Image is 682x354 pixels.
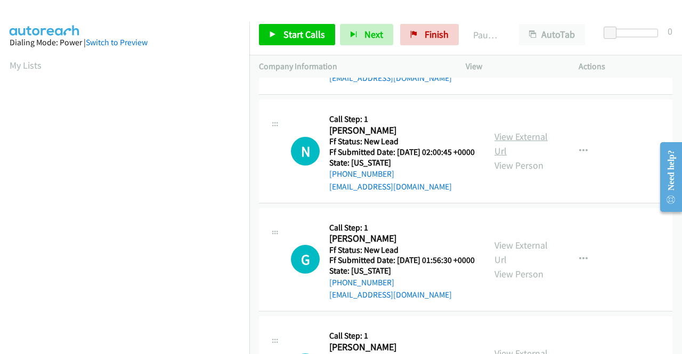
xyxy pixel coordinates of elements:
[283,28,325,40] span: Start Calls
[329,169,394,179] a: [PHONE_NUMBER]
[668,24,672,38] div: 0
[364,28,383,40] span: Next
[329,147,475,158] h5: Ff Submitted Date: [DATE] 02:00:45 +0000
[329,73,452,83] a: [EMAIL_ADDRESS][DOMAIN_NAME]
[291,245,320,274] h1: G
[652,135,682,219] iframe: Resource Center
[400,24,459,45] a: Finish
[466,60,559,73] p: View
[329,158,475,168] h5: State: [US_STATE]
[291,137,320,166] h1: N
[329,255,475,266] h5: Ff Submitted Date: [DATE] 01:56:30 +0000
[609,29,658,37] div: Delay between calls (in seconds)
[329,136,475,147] h5: Ff Status: New Lead
[329,233,472,245] h2: [PERSON_NAME]
[329,245,475,256] h5: Ff Status: New Lead
[494,268,543,280] a: View Person
[579,60,672,73] p: Actions
[291,137,320,166] div: The call is yet to be attempted
[10,36,240,49] div: Dialing Mode: Power |
[329,341,472,353] h2: [PERSON_NAME]
[494,130,548,157] a: View External Url
[86,37,148,47] a: Switch to Preview
[329,290,452,300] a: [EMAIL_ADDRESS][DOMAIN_NAME]
[291,245,320,274] div: The call is yet to be attempted
[259,60,446,73] p: Company Information
[329,266,475,276] h5: State: [US_STATE]
[425,28,449,40] span: Finish
[329,182,452,192] a: [EMAIL_ADDRESS][DOMAIN_NAME]
[473,28,500,42] p: Paused
[10,59,42,71] a: My Lists
[259,24,335,45] a: Start Calls
[494,239,548,266] a: View External Url
[329,331,475,341] h5: Call Step: 1
[329,277,394,287] a: [PHONE_NUMBER]
[329,125,472,137] h2: [PERSON_NAME]
[494,159,543,171] a: View Person
[329,114,475,125] h5: Call Step: 1
[340,24,393,45] button: Next
[519,24,585,45] button: AutoTab
[329,223,475,233] h5: Call Step: 1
